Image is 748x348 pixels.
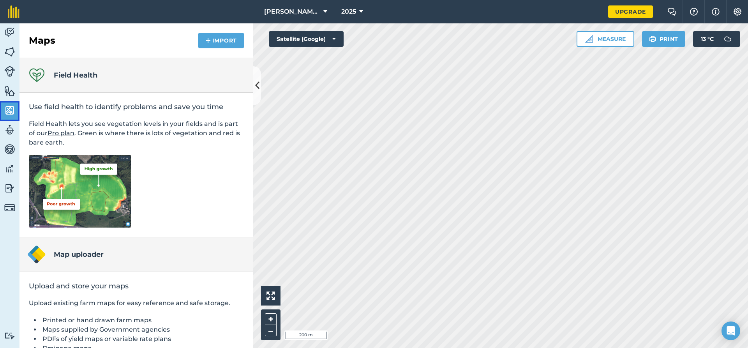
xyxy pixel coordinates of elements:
[29,34,55,47] h2: Maps
[265,325,277,336] button: –
[48,129,74,137] a: Pro plan
[4,182,15,194] img: svg+xml;base64,PD94bWwgdmVyc2lvbj0iMS4wIiBlbmNvZGluZz0idXRmLTgiPz4KPCEtLSBHZW5lcmF0b3I6IEFkb2JlIE...
[4,85,15,97] img: svg+xml;base64,PHN2ZyB4bWxucz0iaHR0cDovL3d3dy53My5vcmcvMjAwMC9zdmciIHdpZHRoPSI1NiIgaGVpZ2h0PSI2MC...
[29,299,244,308] p: Upload existing farm maps for easy reference and safe storage.
[649,34,656,44] img: svg+xml;base64,PHN2ZyB4bWxucz0iaHR0cDovL3d3dy53My5vcmcvMjAwMC9zdmciIHdpZHRoPSIxOSIgaGVpZ2h0PSIyNC...
[4,202,15,213] img: svg+xml;base64,PD94bWwgdmVyc2lvbj0iMS4wIiBlbmNvZGluZz0idXRmLTgiPz4KPCEtLSBHZW5lcmF0b3I6IEFkb2JlIE...
[722,322,740,340] div: Open Intercom Messenger
[4,46,15,58] img: svg+xml;base64,PHN2ZyB4bWxucz0iaHR0cDovL3d3dy53My5vcmcvMjAwMC9zdmciIHdpZHRoPSI1NiIgaGVpZ2h0PSI2MC...
[667,8,677,16] img: Two speech bubbles overlapping with the left bubble in the forefront
[27,245,46,264] img: Map uploader logo
[29,102,244,111] h2: Use field health to identify problems and save you time
[4,332,15,339] img: svg+xml;base64,PD94bWwgdmVyc2lvbj0iMS4wIiBlbmNvZGluZz0idXRmLTgiPz4KPCEtLSBHZW5lcmF0b3I6IEFkb2JlIE...
[4,124,15,136] img: svg+xml;base64,PD94bWwgdmVyc2lvbj0iMS4wIiBlbmNvZGluZz0idXRmLTgiPz4KPCEtLSBHZW5lcmF0b3I6IEFkb2JlIE...
[712,7,720,16] img: svg+xml;base64,PHN2ZyB4bWxucz0iaHR0cDovL3d3dy53My5vcmcvMjAwMC9zdmciIHdpZHRoPSIxNyIgaGVpZ2h0PSIxNy...
[689,8,699,16] img: A question mark icon
[4,143,15,155] img: svg+xml;base64,PD94bWwgdmVyc2lvbj0iMS4wIiBlbmNvZGluZz0idXRmLTgiPz4KPCEtLSBHZW5lcmF0b3I6IEFkb2JlIE...
[4,66,15,77] img: svg+xml;base64,PD94bWwgdmVyc2lvbj0iMS4wIiBlbmNvZGluZz0idXRmLTgiPz4KPCEtLSBHZW5lcmF0b3I6IEFkb2JlIE...
[29,119,244,147] p: Field Health lets you see vegetation levels in your fields and is part of our . Green is where th...
[701,31,714,47] span: 13 ° C
[54,249,104,260] h4: Map uploader
[269,31,344,47] button: Satellite (Google)
[265,313,277,325] button: +
[41,316,244,325] li: Printed or hand drawn farm maps
[41,334,244,344] li: PDFs of yield maps or variable rate plans
[264,7,320,16] span: [PERSON_NAME] & Son
[733,8,742,16] img: A cog icon
[198,33,244,48] button: Import
[41,325,244,334] li: Maps supplied by Government agencies
[54,70,97,81] h4: Field Health
[4,26,15,38] img: svg+xml;base64,PD94bWwgdmVyc2lvbj0iMS4wIiBlbmNvZGluZz0idXRmLTgiPz4KPCEtLSBHZW5lcmF0b3I6IEFkb2JlIE...
[642,31,686,47] button: Print
[29,281,244,291] h2: Upload and store your maps
[205,36,211,45] img: svg+xml;base64,PHN2ZyB4bWxucz0iaHR0cDovL3d3dy53My5vcmcvMjAwMC9zdmciIHdpZHRoPSIxNCIgaGVpZ2h0PSIyNC...
[608,5,653,18] a: Upgrade
[577,31,634,47] button: Measure
[4,163,15,175] img: svg+xml;base64,PD94bWwgdmVyc2lvbj0iMS4wIiBlbmNvZGluZz0idXRmLTgiPz4KPCEtLSBHZW5lcmF0b3I6IEFkb2JlIE...
[693,31,740,47] button: 13 °C
[585,35,593,43] img: Ruler icon
[720,31,736,47] img: svg+xml;base64,PD94bWwgdmVyc2lvbj0iMS4wIiBlbmNvZGluZz0idXRmLTgiPz4KPCEtLSBHZW5lcmF0b3I6IEFkb2JlIE...
[266,291,275,300] img: Four arrows, one pointing top left, one top right, one bottom right and the last bottom left
[8,5,19,18] img: fieldmargin Logo
[4,104,15,116] img: svg+xml;base64,PHN2ZyB4bWxucz0iaHR0cDovL3d3dy53My5vcmcvMjAwMC9zdmciIHdpZHRoPSI1NiIgaGVpZ2h0PSI2MC...
[341,7,356,16] span: 2025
